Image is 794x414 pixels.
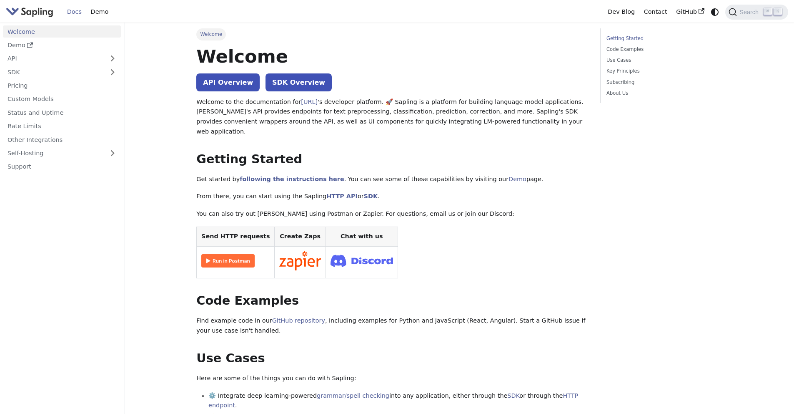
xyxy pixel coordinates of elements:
[279,251,321,270] img: Connect in Zapier
[6,6,56,18] a: Sapling.ai
[3,25,121,38] a: Welcome
[737,9,764,15] span: Search
[317,392,389,399] a: grammar/spell checking
[3,93,121,105] a: Custom Models
[6,6,53,18] img: Sapling.ai
[725,5,788,20] button: Search (Command+K)
[86,5,113,18] a: Demo
[3,120,121,132] a: Rate Limits
[196,174,588,184] p: Get started by . You can see some of these capabilities by visiting our page.
[3,53,104,65] a: API
[507,392,519,399] a: SDK
[63,5,86,18] a: Docs
[764,8,772,15] kbd: ⌘
[196,293,588,308] h2: Code Examples
[326,193,358,199] a: HTTP API
[196,192,588,202] p: From there, you can start using the Sapling or .
[606,45,719,53] a: Code Examples
[671,5,709,18] a: GitHub
[196,28,588,40] nav: Breadcrumbs
[196,316,588,336] p: Find example code in our , including examples for Python and JavaScript (React, Angular). Start a...
[3,39,121,51] a: Demo
[508,176,526,182] a: Demo
[606,56,719,64] a: Use Cases
[606,89,719,97] a: About Us
[196,351,588,366] h2: Use Cases
[266,73,332,91] a: SDK Overview
[196,28,226,40] span: Welcome
[201,254,255,268] img: Run in Postman
[3,66,104,78] a: SDK
[196,374,588,384] p: Here are some of the things you can do with Sapling:
[331,252,393,269] img: Join Discord
[364,193,378,199] a: SDK
[606,67,719,75] a: Key Principles
[196,152,588,167] h2: Getting Started
[606,78,719,86] a: Subscribing
[196,209,588,219] p: You can also try out [PERSON_NAME] using Postman or Zapier. For questions, email us or join our D...
[272,317,325,324] a: GitHub repository
[3,161,121,173] a: Support
[3,80,121,92] a: Pricing
[709,6,721,18] button: Switch between dark and light mode (currently system mode)
[196,97,588,137] p: Welcome to the documentation for 's developer platform. 🚀 Sapling is a platform for building lang...
[104,66,121,78] button: Expand sidebar category 'SDK'
[104,53,121,65] button: Expand sidebar category 'API'
[3,106,121,119] a: Status and Uptime
[603,5,639,18] a: Dev Blog
[3,147,121,159] a: Self-Hosting
[196,45,588,68] h1: Welcome
[196,73,260,91] a: API Overview
[240,176,344,182] a: following the instructions here
[774,8,782,15] kbd: K
[326,227,398,246] th: Chat with us
[197,227,275,246] th: Send HTTP requests
[208,391,588,411] li: ⚙️ Integrate deep learning-powered into any application, either through the or through the .
[639,5,672,18] a: Contact
[275,227,326,246] th: Create Zaps
[3,134,121,146] a: Other Integrations
[301,98,318,105] a: [URL]
[606,35,719,43] a: Getting Started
